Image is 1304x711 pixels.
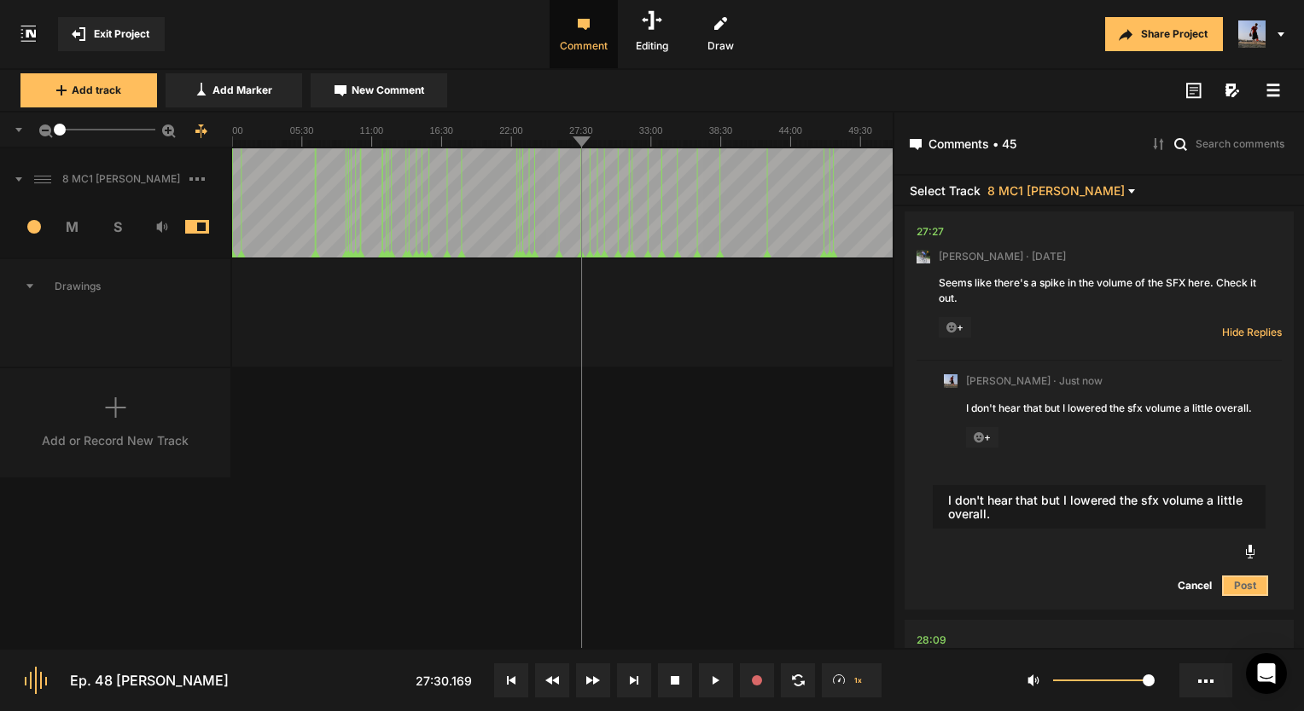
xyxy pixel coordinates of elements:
[360,125,384,136] text: 11:00
[311,73,447,107] button: New Comment
[70,670,229,691] div: Ep. 48 [PERSON_NAME]
[166,73,302,107] button: Add Marker
[1246,653,1287,694] div: Open Intercom Messenger
[917,632,946,649] div: 28:09.744
[42,431,189,449] div: Add or Record New Track
[1105,17,1223,51] button: Share Project
[639,125,663,136] text: 33:00
[987,184,1125,197] span: 8 MC1 [PERSON_NAME]
[778,125,802,136] text: 44:00
[917,223,944,240] div: 27:27.698
[917,250,930,263] img: ACg8ocLxXzHjWyafR7sVkIfmxRufCxqaSAR27SDjuE-ggbMy1qqdgD8=s96-c
[848,125,872,136] text: 49:30
[1194,135,1289,152] input: Search comments
[212,83,272,98] span: Add Marker
[1222,325,1282,339] span: Hide Replies
[58,17,165,51] button: Exit Project
[55,171,189,187] span: 8 MC1 [PERSON_NAME]
[939,249,1066,264] span: [PERSON_NAME] · [DATE]
[966,427,998,448] span: +
[822,663,882,697] button: 1x
[944,374,958,388] img: ACg8ocJ5zrP0c3SJl5dKscm-Goe6koz8A9fWD7dpguHuX8DX5VIxymM=s96-c
[94,26,149,42] span: Exit Project
[966,373,1103,389] span: [PERSON_NAME] · Just now
[894,113,1304,176] header: Comments • 45
[352,83,424,98] span: New Comment
[50,217,96,237] span: M
[429,125,453,136] text: 16:30
[569,125,593,136] text: 27:30
[95,217,140,237] span: S
[939,317,971,338] span: +
[1238,20,1266,48] img: ACg8ocJ5zrP0c3SJl5dKscm-Goe6koz8A9fWD7dpguHuX8DX5VIxymM=s96-c
[709,125,733,136] text: 38:30
[499,125,523,136] text: 22:00
[933,485,1266,529] textarea: To enrich screen reader interactions, please activate Accessibility in Grammarly extension settings
[20,73,157,107] button: Add track
[290,125,314,136] text: 05:30
[72,83,121,98] span: Add track
[416,673,472,688] span: 27:30.169
[1167,575,1222,596] button: Cancel
[939,275,1260,306] div: Seems like there's a spike in the volume of the SFX here. Check it out.
[1222,575,1268,596] button: Post
[894,176,1304,206] header: Select Track
[966,401,1260,416] div: I don't hear that but I lowered the sfx volume a little overall.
